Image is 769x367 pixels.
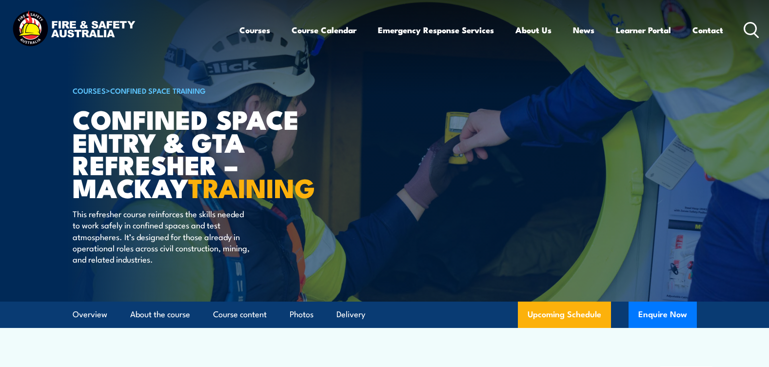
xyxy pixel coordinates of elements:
[616,17,671,43] a: Learner Portal
[130,302,190,327] a: About the course
[73,107,314,199] h1: Confined Space Entry & GTA Refresher – Mackay
[292,17,356,43] a: Course Calendar
[213,302,267,327] a: Course content
[629,302,697,328] button: Enquire Now
[290,302,314,327] a: Photos
[239,17,270,43] a: Courses
[336,302,365,327] a: Delivery
[73,84,314,96] h6: >
[515,17,552,43] a: About Us
[73,302,107,327] a: Overview
[110,85,206,96] a: Confined Space Training
[378,17,494,43] a: Emergency Response Services
[518,302,611,328] a: Upcoming Schedule
[188,166,315,207] strong: TRAINING
[73,208,251,265] p: This refresher course reinforces the skills needed to work safely in confined spaces and test atm...
[692,17,723,43] a: Contact
[573,17,594,43] a: News
[73,85,106,96] a: COURSES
